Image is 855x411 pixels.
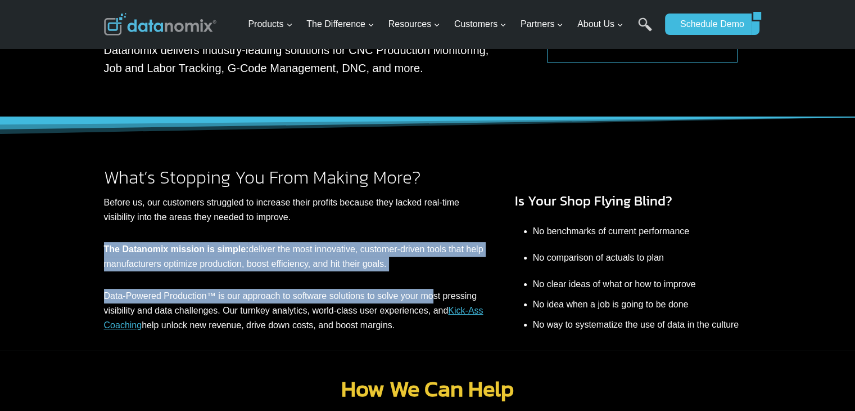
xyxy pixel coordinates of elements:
li: No comparison of actuals to plan [533,244,752,271]
li: No way to systematize the use of data in the culture [533,312,752,338]
span: Customers [454,17,506,32]
p: deliver the most innovative, customer-driven tools that help manufacturers optimize production, b... [104,242,483,271]
span: Phone number [253,47,304,57]
span: Resources [388,17,440,32]
p: Datanomix delivers industry-leading solutions for CNC Production Monitoring, Job and Labor Tracki... [104,41,499,77]
span: Products [248,17,292,32]
img: Datanomix [104,13,216,35]
a: Search [638,17,652,43]
li: No benchmarks of current performance [533,218,752,244]
a: Kick-Ass Coaching [104,306,483,330]
h2: What’s Stopping You From Making More? [104,168,483,186]
a: Terms [126,251,143,259]
nav: Primary Navigation [243,6,659,43]
p: Before us, our customers struggled to increase their profits because they lacked real-time visibi... [104,195,483,224]
strong: The Datanomix mission is simple: [104,244,249,254]
span: Last Name [253,1,289,11]
li: No idea when a job is going to be done [533,297,752,312]
span: Partners [521,17,563,32]
a: Privacy Policy [153,251,189,259]
h2: How We Can Help [131,377,725,400]
span: State/Region [253,139,296,149]
h3: Is Your Shop Flying Blind? [515,191,752,211]
span: About Us [577,17,623,32]
li: No clear ideas of what or how to improve [533,271,752,297]
a: Schedule Demo [665,14,752,35]
p: Data-Powered Production™ is our approach to software solutions to solve your most pressing visibi... [104,289,483,332]
span: The Difference [306,17,374,32]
